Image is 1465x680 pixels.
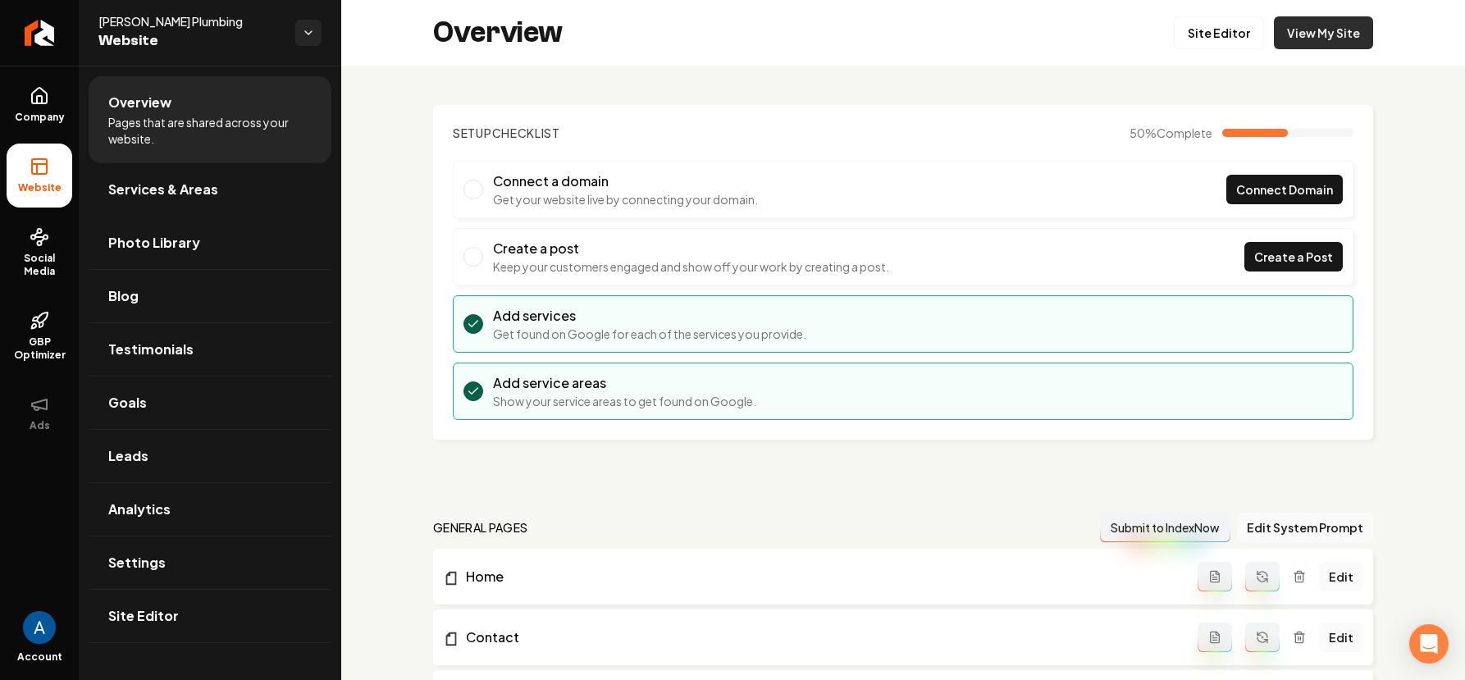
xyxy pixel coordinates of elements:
a: Social Media [7,214,72,291]
a: Testimonials [89,323,331,376]
span: Photo Library [108,233,200,253]
a: GBP Optimizer [7,298,72,375]
a: Analytics [89,483,331,536]
a: Company [7,73,72,137]
button: Open user button [23,611,56,644]
a: Contact [443,628,1198,647]
a: Edit [1319,623,1363,652]
a: Site Editor [89,590,331,642]
span: Social Media [7,252,72,278]
h2: Checklist [453,125,560,141]
h2: Overview [433,16,563,49]
span: Connect Domain [1236,181,1333,199]
a: Leads [89,430,331,482]
img: Andrew Magana [23,611,56,644]
button: Add admin page prompt [1198,562,1232,591]
a: Home [443,567,1198,586]
h3: Add services [493,306,806,326]
span: 50 % [1130,125,1212,141]
a: Photo Library [89,217,331,269]
span: [PERSON_NAME] Plumbing [98,13,282,30]
button: Submit to IndexNow [1100,513,1230,542]
h3: Add service areas [493,373,756,393]
h3: Connect a domain [493,171,758,191]
span: Website [98,30,282,52]
span: Complete [1157,126,1212,140]
span: Goals [108,393,147,413]
span: Create a Post [1254,249,1333,266]
span: Ads [23,419,57,432]
a: View My Site [1274,16,1373,49]
span: Site Editor [108,606,179,626]
a: Edit [1319,562,1363,591]
span: Setup [453,126,492,140]
a: Create a Post [1244,242,1343,272]
button: Edit System Prompt [1237,513,1373,542]
span: GBP Optimizer [7,335,72,362]
a: Settings [89,536,331,589]
h2: general pages [433,519,528,536]
span: Testimonials [108,340,194,359]
span: Analytics [108,500,171,519]
a: Services & Areas [89,163,331,216]
p: Get found on Google for each of the services you provide. [493,326,806,342]
div: Open Intercom Messenger [1409,624,1449,664]
button: Ads [7,381,72,445]
a: Connect Domain [1226,175,1343,204]
span: Settings [108,553,166,573]
p: Get your website live by connecting your domain. [493,191,758,208]
span: Account [17,650,62,664]
button: Add admin page prompt [1198,623,1232,652]
p: Keep your customers engaged and show off your work by creating a post. [493,258,889,275]
span: Website [11,181,68,194]
a: Goals [89,377,331,429]
span: Overview [108,93,171,112]
span: Pages that are shared across your website. [108,114,312,147]
h3: Create a post [493,239,889,258]
img: Rebolt Logo [25,20,55,46]
span: Blog [108,286,139,306]
a: Blog [89,270,331,322]
span: Services & Areas [108,180,218,199]
p: Show your service areas to get found on Google. [493,393,756,409]
span: Company [8,111,71,124]
a: Site Editor [1174,16,1264,49]
span: Leads [108,446,148,466]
